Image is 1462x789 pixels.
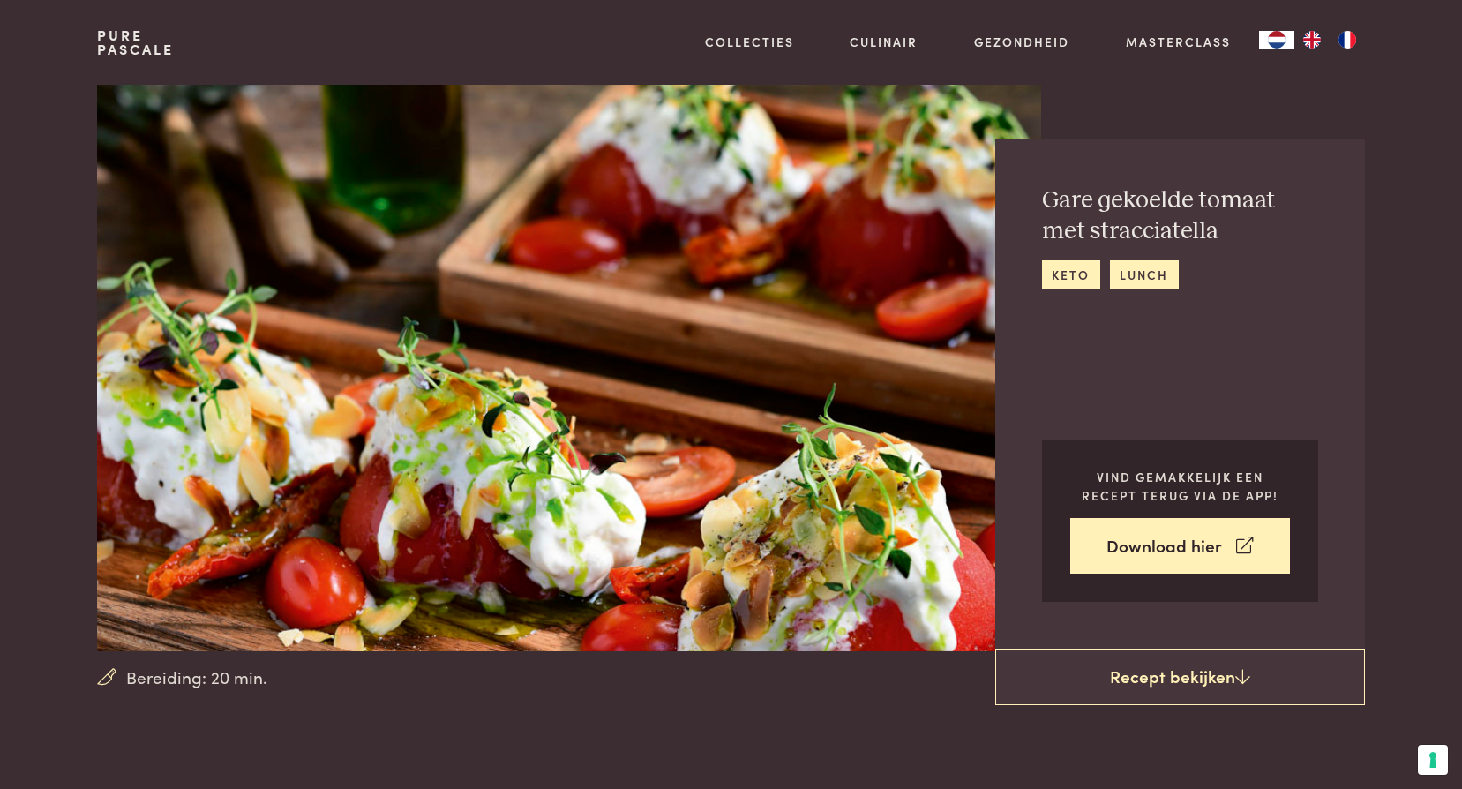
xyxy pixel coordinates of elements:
[126,665,267,690] span: Bereiding: 20 min.
[1042,185,1318,246] h2: Gare gekoelde tomaat met stracciatella
[974,33,1069,51] a: Gezondheid
[995,649,1365,705] a: Recept bekijken
[1070,468,1290,504] p: Vind gemakkelijk een recept terug via de app!
[97,85,1040,651] img: Gare gekoelde tomaat met stracciatella
[705,33,794,51] a: Collecties
[1259,31,1294,49] a: NL
[97,28,174,56] a: PurePascale
[1259,31,1365,49] aside: Language selected: Nederlands
[1330,31,1365,49] a: FR
[1110,260,1179,289] a: lunch
[1070,518,1290,574] a: Download hier
[1259,31,1294,49] div: Language
[1294,31,1365,49] ul: Language list
[1126,33,1231,51] a: Masterclass
[850,33,918,51] a: Culinair
[1418,745,1448,775] button: Uw voorkeuren voor toestemming voor trackingtechnologieën
[1042,260,1100,289] a: keto
[1294,31,1330,49] a: EN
